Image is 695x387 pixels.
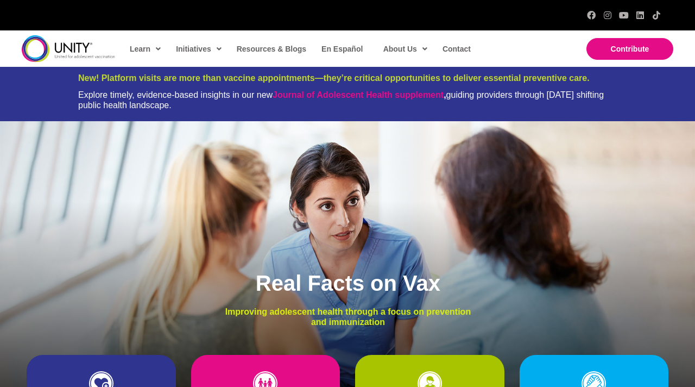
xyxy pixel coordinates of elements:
[437,36,475,61] a: Contact
[603,11,612,20] a: Instagram
[78,73,590,83] span: New! Platform visits are more than vaccine appointments—they’re critical opportunities to deliver...
[636,11,645,20] a: LinkedIn
[22,35,115,62] img: unity-logo-dark
[273,90,444,99] a: Journal of Adolescent Health supplement
[217,307,479,327] p: Improving adolescent health through a focus on prevention and immunization
[443,45,471,53] span: Contact
[316,36,367,61] a: En Español
[652,11,661,20] a: TikTok
[620,11,628,20] a: YouTube
[237,45,306,53] span: Resources & Blogs
[587,11,596,20] a: Facebook
[78,90,617,110] div: Explore timely, evidence-based insights in our new guiding providers through [DATE] shifting publ...
[176,41,222,57] span: Initiatives
[378,36,432,61] a: About Us
[321,45,363,53] span: En Español
[231,36,311,61] a: Resources & Blogs
[611,45,649,53] span: Contribute
[383,41,427,57] span: About Us
[130,41,161,57] span: Learn
[256,271,440,295] span: Real Facts on Vax
[586,38,673,60] a: Contribute
[273,90,446,99] strong: ,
